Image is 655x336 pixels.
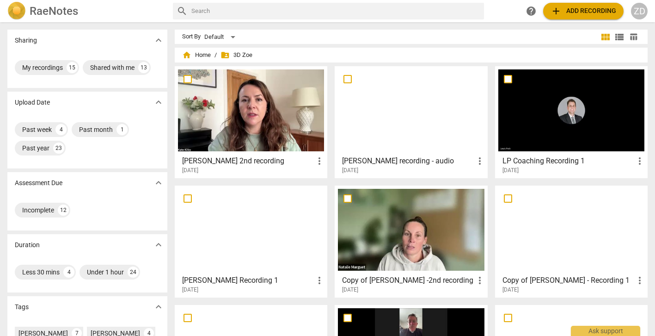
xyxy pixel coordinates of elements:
button: Show more [152,176,165,190]
span: search [177,6,188,17]
div: Incomplete [22,205,54,215]
h3: Copy of Natalie Marguet -2nd recording [342,275,474,286]
a: LP Coaching Recording 1[DATE] [498,69,644,174]
a: [PERSON_NAME] 2nd recording[DATE] [178,69,324,174]
span: home [182,50,191,60]
button: Show more [152,300,165,314]
a: Copy of [PERSON_NAME] -2nd recording[DATE] [338,189,484,293]
span: help [526,6,537,17]
span: more_vert [474,275,485,286]
button: Table view [626,30,640,44]
span: more_vert [634,156,645,167]
button: ZD [631,3,648,19]
span: 3D Zoe [220,50,252,60]
img: Logo [7,2,26,20]
span: Add recording [551,6,616,17]
span: add [551,6,562,17]
button: Upload [543,3,624,19]
p: Upload Date [15,98,50,107]
h3: LP Coaching Recording 1 [502,156,634,167]
input: Search [191,4,480,19]
span: [DATE] [342,167,358,174]
span: Home [182,50,211,60]
span: expand_more [153,177,164,188]
span: more_vert [314,156,325,167]
p: Sharing [15,36,37,45]
button: Show more [152,33,165,47]
a: Help [523,3,539,19]
div: 1 [116,124,128,135]
div: Past week [22,125,52,134]
button: Show more [152,238,165,252]
h3: Copy of Natalie Marguet - Recording 1 [502,275,634,286]
p: Duration [15,240,40,250]
h3: Liz Price 2nd recording [182,156,314,167]
div: 4 [63,267,74,278]
div: Sort By [182,33,201,40]
p: Assessment Due [15,178,62,188]
p: Tags [15,302,29,312]
a: Copy of [PERSON_NAME] - Recording 1[DATE] [498,189,644,293]
span: view_list [614,31,625,43]
span: [DATE] [342,286,358,294]
button: Show more [152,95,165,109]
div: Under 1 hour [87,268,124,277]
div: 15 [67,62,78,73]
a: [PERSON_NAME] recording - audio[DATE] [338,69,484,174]
h3: Liz Price recording - audio [342,156,474,167]
div: Less 30 mins [22,268,60,277]
div: 12 [58,205,69,216]
div: 24 [128,267,139,278]
span: more_vert [474,156,485,167]
div: Past year [22,143,49,153]
span: [DATE] [502,286,519,294]
span: [DATE] [182,167,198,174]
span: view_module [600,31,611,43]
span: expand_more [153,35,164,46]
span: [DATE] [182,286,198,294]
span: expand_more [153,239,164,250]
div: 23 [53,143,64,154]
span: more_vert [634,275,645,286]
span: expand_more [153,97,164,108]
a: LogoRaeNotes [7,2,165,20]
div: Default [204,30,239,44]
div: Past month [79,125,113,134]
button: List view [612,30,626,44]
span: [DATE] [502,167,519,174]
h2: RaeNotes [30,5,78,18]
span: expand_more [153,301,164,312]
div: 13 [138,62,149,73]
h3: Anna Christiansen Recording 1 [182,275,314,286]
div: My recordings [22,63,63,72]
div: Ask support [571,326,640,336]
div: Shared with me [90,63,135,72]
button: Tile view [599,30,612,44]
span: folder_shared [220,50,230,60]
a: [PERSON_NAME] Recording 1[DATE] [178,189,324,293]
div: 4 [55,124,67,135]
span: more_vert [314,275,325,286]
span: / [214,52,217,59]
span: table_chart [629,32,638,41]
